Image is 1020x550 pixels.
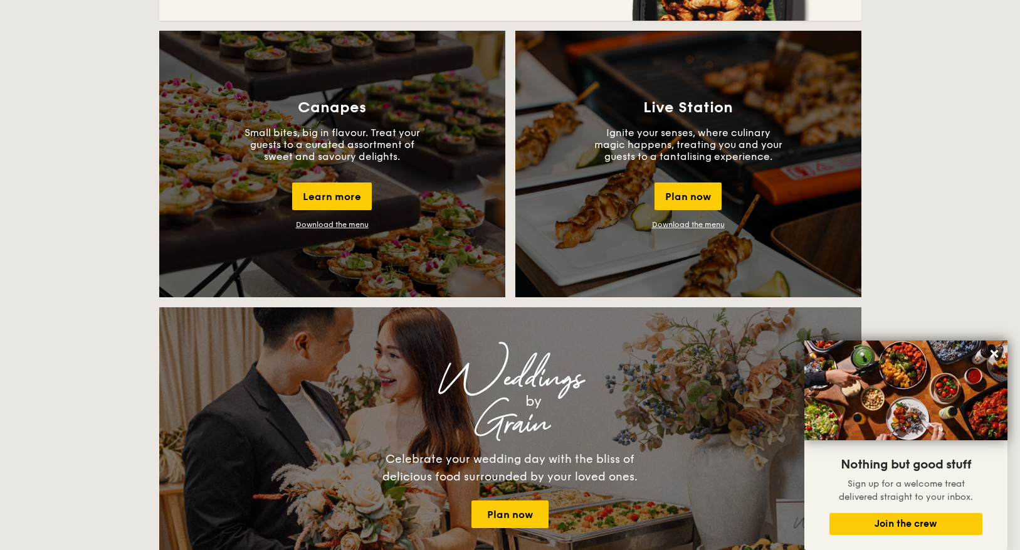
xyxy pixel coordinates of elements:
[839,479,973,502] span: Sign up for a welcome treat delivered straight to your inbox.
[270,368,751,390] div: Weddings
[316,390,751,413] div: by
[655,182,722,210] div: Plan now
[829,513,982,535] button: Join the crew
[292,182,372,210] div: Learn more
[804,341,1007,440] img: DSC07876-Edit02-Large.jpeg
[984,344,1004,364] button: Close
[270,413,751,435] div: Grain
[238,127,426,162] p: Small bites, big in flavour. Treat your guests to a curated assortment of sweet and savoury delig...
[652,220,725,229] a: Download the menu
[841,457,971,472] span: Nothing but good stuff
[643,99,733,117] h3: Live Station
[471,500,549,528] a: Plan now
[369,450,651,485] div: Celebrate your wedding day with the bliss of delicious food surrounded by your loved ones.
[296,220,369,229] a: Download the menu
[298,99,366,117] h3: Canapes
[594,127,782,162] p: Ignite your senses, where culinary magic happens, treating you and your guests to a tantalising e...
